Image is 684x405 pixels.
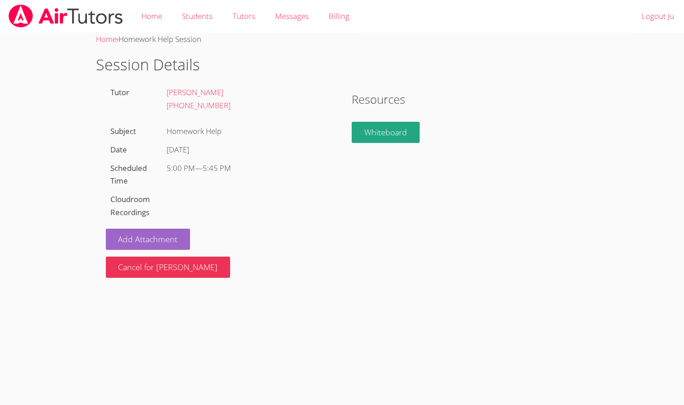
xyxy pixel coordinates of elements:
span: Homework Help Session [118,34,201,44]
a: Add Attachment [106,229,190,250]
a: Whiteboard [352,122,420,143]
div: — [167,162,327,175]
label: Date [110,144,127,155]
button: Cancel for [PERSON_NAME] [106,257,231,278]
img: airtutors_banner-c4298cdbf04f3fff15de1276eac7730deb9818008684d7c2e4769d2f7ddbe033.png [8,5,124,28]
label: Tutor [110,87,129,97]
label: Scheduled Time [110,163,147,186]
div: Homework Help [162,122,332,141]
h1: Session Details [96,53,589,76]
div: [DATE] [167,143,327,156]
span: 5:00 PM [167,163,195,173]
a: [PHONE_NUMBER] [167,100,231,110]
label: Subject [110,126,136,136]
span: 5:45 PM [203,163,231,173]
a: [PERSON_NAME] [167,87,223,97]
span: Messages [275,11,309,21]
a: Home [96,34,117,44]
div: › [96,33,589,46]
label: Cloudroom Recordings [110,194,150,217]
h2: Resources [352,91,578,108]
